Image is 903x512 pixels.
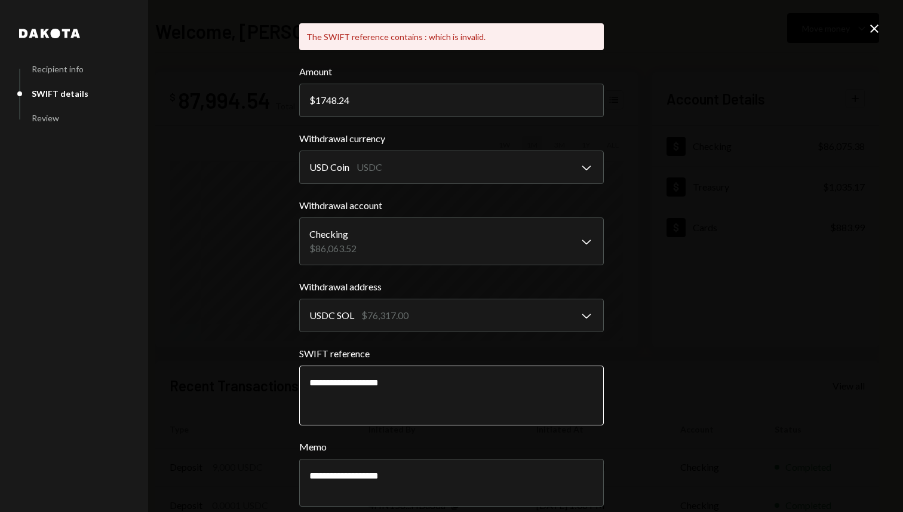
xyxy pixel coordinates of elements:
[299,280,604,294] label: Withdrawal address
[299,84,604,117] input: 0.00
[299,217,604,265] button: Withdrawal account
[309,94,315,106] div: $
[299,131,604,146] label: Withdrawal currency
[299,440,604,454] label: Memo
[299,347,604,361] label: SWIFT reference
[361,308,408,323] div: $76,317.00
[299,23,604,50] div: The SWIFT reference contains : which is invalid.
[299,198,604,213] label: Withdrawal account
[357,160,382,174] div: USDC
[32,113,59,123] div: Review
[32,88,88,99] div: SWIFT details
[299,151,604,184] button: Withdrawal currency
[32,64,84,74] div: Recipient info
[299,65,604,79] label: Amount
[299,299,604,332] button: Withdrawal address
